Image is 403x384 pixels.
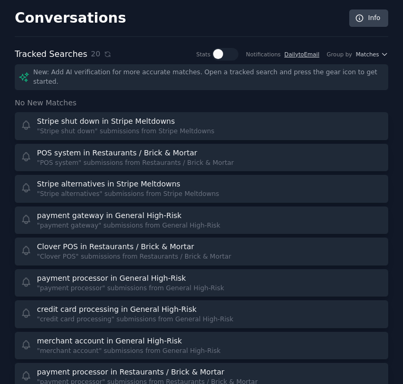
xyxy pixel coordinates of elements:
[15,97,76,109] span: No New Matches
[37,190,219,199] div: "Stripe alternatives" submissions from Stripe Meltdowns
[15,269,388,297] a: payment processor in General High-Risk"payment processor" submissions from General High-Risk
[37,284,224,293] div: "payment processor" submissions from General High-Risk
[37,347,220,356] div: "merchant account" submissions from General High-Risk
[15,300,388,328] a: credit card processing in General High-Risk"credit card processing" submissions from General High...
[356,51,388,58] button: Matches
[37,367,224,378] div: payment processor in Restaurants / Brick & Mortar
[37,252,231,262] div: "Clover POS" submissions from Restaurants / Brick & Mortar
[37,116,175,127] div: Stripe shut down in Stripe Meltdowns
[15,238,388,265] a: Clover POS in Restaurants / Brick & Mortar"Clover POS" submissions from Restaurants / Brick & Mortar
[15,206,388,234] a: payment gateway in General High-Risk"payment gateway" submissions from General High-Risk
[37,147,197,159] div: POS system in Restaurants / Brick & Mortar
[37,273,186,284] div: payment processor in General High-Risk
[15,10,126,27] h2: Conversations
[15,332,388,360] a: merchant account in General High-Risk"merchant account" submissions from General High-Risk
[37,159,234,168] div: "POS system" submissions from Restaurants / Brick & Mortar
[15,48,87,61] h2: Tracked Searches
[37,336,182,347] div: merchant account in General High-Risk
[327,51,352,58] div: Group by
[15,175,388,203] a: Stripe alternatives in Stripe Meltdowns"Stripe alternatives" submissions from Stripe Meltdowns
[37,179,180,190] div: Stripe alternatives in Stripe Meltdowns
[15,64,388,90] div: New: Add AI verification for more accurate matches. Open a tracked search and press the gear icon...
[91,48,100,60] span: 20
[246,51,281,58] div: Notifications
[15,144,388,172] a: POS system in Restaurants / Brick & Mortar"POS system" submissions from Restaurants / Brick & Mortar
[37,221,220,231] div: "payment gateway" submissions from General High-Risk
[37,127,214,136] div: "Stripe shut down" submissions from Stripe Meltdowns
[37,210,181,221] div: payment gateway in General High-Risk
[15,112,388,140] a: Stripe shut down in Stripe Meltdowns"Stripe shut down" submissions from Stripe Meltdowns
[37,315,233,324] div: "credit card processing" submissions from General High-Risk
[356,51,379,58] span: Matches
[37,304,197,315] div: credit card processing in General High-Risk
[349,9,388,27] a: Info
[284,51,319,57] a: DailytoEmail
[196,51,210,58] div: Stats
[37,241,194,252] div: Clover POS in Restaurants / Brick & Mortar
